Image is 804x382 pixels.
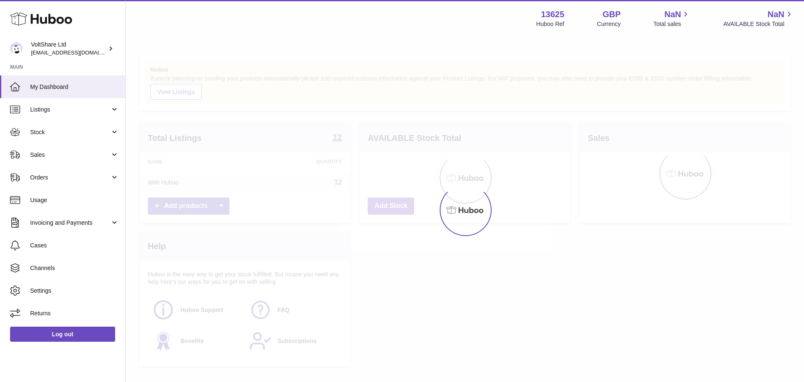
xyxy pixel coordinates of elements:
[31,49,123,56] span: [EMAIL_ADDRESS][DOMAIN_NAME]
[603,9,621,20] strong: GBP
[31,41,106,57] div: VoltShare Ltd
[536,20,564,28] div: Huboo Ref
[653,9,691,28] a: NaN Total sales
[30,219,110,227] span: Invoicing and Payments
[30,83,119,91] span: My Dashboard
[30,106,110,114] span: Listings
[664,9,681,20] span: NaN
[10,42,23,55] img: internalAdmin-13625@internal.huboo.com
[723,9,794,28] a: NaN AVAILABLE Stock Total
[30,309,119,317] span: Returns
[653,20,691,28] span: Total sales
[541,9,564,20] strong: 13625
[30,174,110,182] span: Orders
[30,196,119,204] span: Usage
[30,151,110,159] span: Sales
[30,264,119,272] span: Channels
[768,9,784,20] span: NaN
[30,242,119,249] span: Cases
[723,20,794,28] span: AVAILABLE Stock Total
[30,287,119,295] span: Settings
[30,128,110,136] span: Stock
[597,20,621,28] div: Currency
[10,327,115,342] a: Log out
